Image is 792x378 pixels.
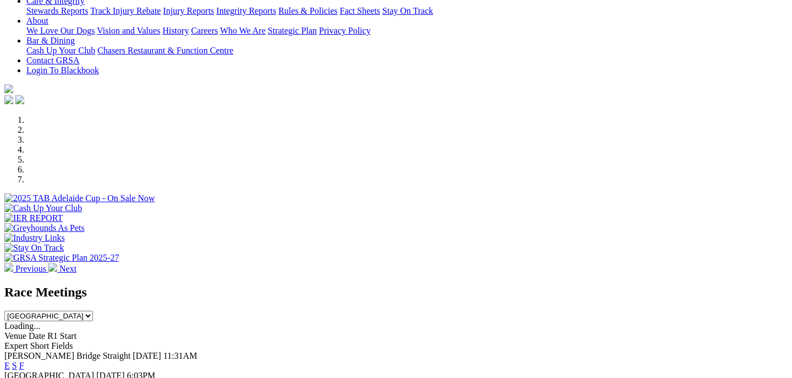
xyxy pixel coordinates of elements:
[4,361,10,370] a: E
[220,26,266,35] a: Who We Are
[19,361,24,370] a: F
[26,36,75,45] a: Bar & Dining
[29,331,45,341] span: Date
[4,193,155,203] img: 2025 TAB Adelaide Cup - On Sale Now
[319,26,371,35] a: Privacy Policy
[4,264,48,273] a: Previous
[4,203,82,213] img: Cash Up Your Club
[4,341,28,350] span: Expert
[4,253,119,263] img: GRSA Strategic Plan 2025-27
[48,263,57,272] img: chevron-right-pager-white.svg
[51,341,73,350] span: Fields
[26,56,79,65] a: Contact GRSA
[382,6,433,15] a: Stay On Track
[59,264,76,273] span: Next
[30,341,50,350] span: Short
[216,6,276,15] a: Integrity Reports
[4,95,13,104] img: facebook.svg
[162,26,189,35] a: History
[4,243,64,253] img: Stay On Track
[26,46,788,56] div: Bar & Dining
[191,26,218,35] a: Careers
[26,26,788,36] div: About
[26,6,88,15] a: Stewards Reports
[163,6,214,15] a: Injury Reports
[278,6,338,15] a: Rules & Policies
[15,264,46,273] span: Previous
[340,6,380,15] a: Fact Sheets
[4,263,13,272] img: chevron-left-pager-white.svg
[4,285,788,300] h2: Race Meetings
[133,351,161,360] span: [DATE]
[4,351,130,360] span: [PERSON_NAME] Bridge Straight
[163,351,197,360] span: 11:31AM
[26,66,99,75] a: Login To Blackbook
[15,95,24,104] img: twitter.svg
[47,331,76,341] span: R1 Start
[268,26,317,35] a: Strategic Plan
[4,233,65,243] img: Industry Links
[48,264,76,273] a: Next
[90,6,161,15] a: Track Injury Rebate
[4,84,13,93] img: logo-grsa-white.png
[4,321,40,331] span: Loading...
[26,46,95,55] a: Cash Up Your Club
[4,213,63,223] img: IER REPORT
[26,6,788,16] div: Care & Integrity
[4,223,85,233] img: Greyhounds As Pets
[26,16,48,25] a: About
[26,26,95,35] a: We Love Our Dogs
[97,46,233,55] a: Chasers Restaurant & Function Centre
[12,361,17,370] a: S
[97,26,160,35] a: Vision and Values
[4,331,26,341] span: Venue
